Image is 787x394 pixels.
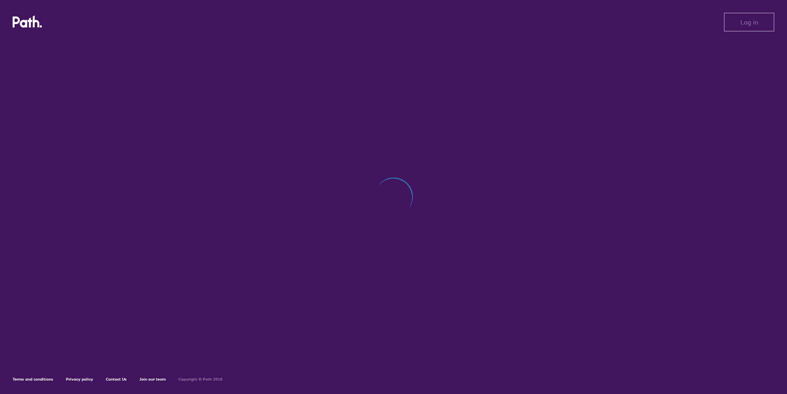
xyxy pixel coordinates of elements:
a: Contact Us [106,377,127,382]
button: Log in [724,13,774,32]
h6: Copyright © Path 2018 [178,377,223,382]
a: Privacy policy [66,377,93,382]
a: Join our team [139,377,166,382]
span: Log in [740,19,758,26]
a: Terms and conditions [13,377,53,382]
